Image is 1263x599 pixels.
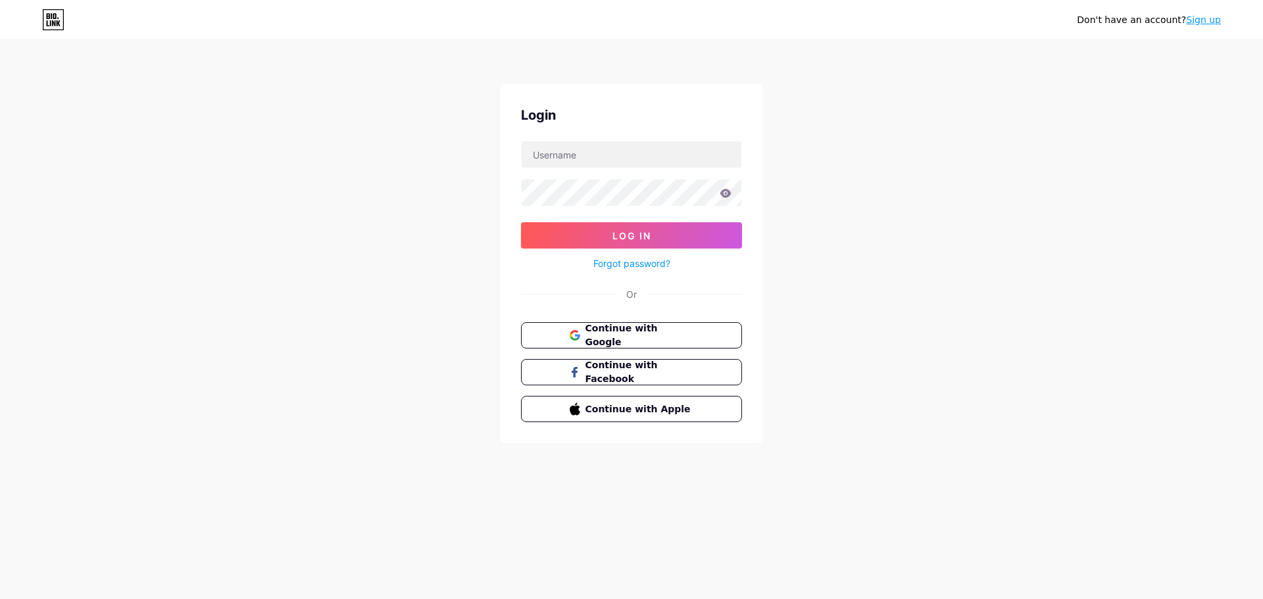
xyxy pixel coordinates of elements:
[521,322,742,348] button: Continue with Google
[585,358,694,386] span: Continue with Facebook
[593,256,670,270] a: Forgot password?
[1077,13,1221,27] div: Don't have an account?
[521,105,742,125] div: Login
[521,396,742,422] button: Continue with Apple
[626,287,637,301] div: Or
[521,359,742,385] button: Continue with Facebook
[585,322,694,349] span: Continue with Google
[612,230,651,241] span: Log In
[585,402,694,416] span: Continue with Apple
[1186,14,1221,25] a: Sign up
[521,222,742,249] button: Log In
[522,141,741,168] input: Username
